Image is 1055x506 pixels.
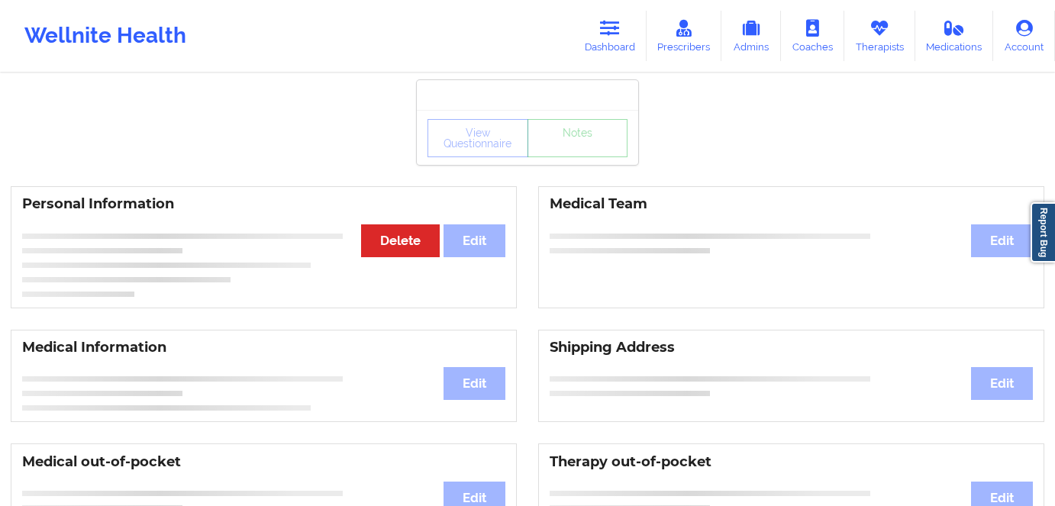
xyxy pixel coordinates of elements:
h3: Medical Information [22,339,505,356]
a: Dashboard [573,11,647,61]
a: Report Bug [1031,202,1055,263]
a: Account [993,11,1055,61]
h3: Shipping Address [550,339,1033,356]
a: Coaches [781,11,844,61]
a: Medications [915,11,994,61]
a: Prescribers [647,11,722,61]
h3: Medical out-of-pocket [22,453,505,471]
h3: Therapy out-of-pocket [550,453,1033,471]
a: Therapists [844,11,915,61]
button: Delete [361,224,440,257]
h3: Medical Team [550,195,1033,213]
h3: Personal Information [22,195,505,213]
a: Admins [721,11,781,61]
